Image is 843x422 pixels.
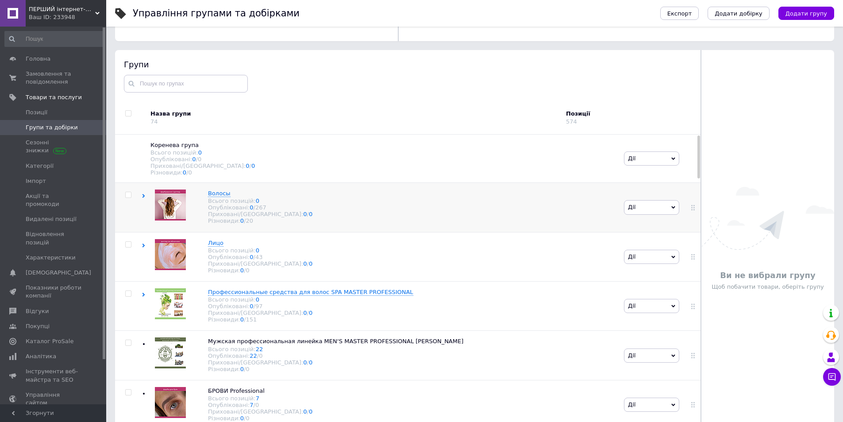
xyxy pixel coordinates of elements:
[307,211,313,217] span: /
[246,366,249,372] div: 0
[246,267,249,274] div: 0
[150,169,615,176] div: Різновиди:
[256,346,263,352] a: 22
[307,260,313,267] span: /
[628,302,635,309] span: Дії
[26,352,56,360] span: Аналітика
[26,230,82,246] span: Відновлення позицій
[26,368,82,383] span: Інструменти веб-майстра та SEO
[246,415,249,422] div: 0
[155,387,186,418] img: БРОВИ Professional
[255,254,263,260] div: 43
[198,149,202,156] a: 0
[208,240,223,246] span: Лицо
[26,307,49,315] span: Відгуки
[26,55,50,63] span: Головна
[183,169,186,176] a: 0
[196,156,202,163] span: /
[186,169,192,176] span: /
[208,190,231,197] span: Волосы
[256,296,259,303] a: 0
[660,7,699,20] button: Експорт
[26,391,82,407] span: Управління сайтом
[208,408,312,415] div: Приховані/[GEOGRAPHIC_DATA]:
[250,163,255,169] span: /
[150,118,158,125] div: 74
[244,267,250,274] span: /
[26,139,82,155] span: Сезонні знижки
[628,253,635,260] span: Дії
[309,408,312,415] a: 0
[208,303,413,310] div: Опубліковані:
[133,8,300,19] h1: Управління групами та добірками
[309,310,312,316] a: 0
[255,204,266,211] div: 267
[150,163,615,169] div: Приховані/[GEOGRAPHIC_DATA]:
[26,177,46,185] span: Імпорт
[240,366,244,372] a: 0
[244,366,250,372] span: /
[244,316,257,323] span: /
[823,368,841,386] button: Чат з покупцем
[715,10,762,17] span: Додати добірку
[26,93,82,101] span: Товари та послуги
[240,316,244,323] a: 0
[254,204,266,211] span: /
[26,108,47,116] span: Позиції
[566,118,577,125] div: 574
[29,5,95,13] span: ПЕРШИЙ інтернет-магазин БОЛГАРСЬКОЇ косметики RosaImpex
[240,217,244,224] a: 0
[309,359,312,366] a: 0
[26,215,77,223] span: Видалені позиції
[150,149,615,156] div: Всього позицій:
[246,163,249,169] a: 0
[254,402,259,408] span: /
[307,310,313,316] span: /
[26,254,76,262] span: Характеристики
[257,352,263,359] span: /
[244,217,253,224] span: /
[256,247,259,254] a: 0
[208,346,463,352] div: Всього позицій:
[706,270,830,281] p: Ви не вибрали групу
[155,337,186,368] img: Мужская профессиональная линейка MEN‘S MASTER PROFESSIONAL BARBER COSMETICS
[26,192,82,208] span: Акції та промокоди
[208,366,463,372] div: Різновиди:
[628,352,635,359] span: Дії
[150,110,559,118] div: Назва групи
[208,352,463,359] div: Опубліковані:
[155,288,186,319] img: Профессиональные средства для волос SPA MASTER PROFESSIONAL
[250,352,257,359] a: 22
[155,190,186,221] img: Волосы
[208,296,413,303] div: Всього позицій:
[208,211,312,217] div: Приховані/[GEOGRAPHIC_DATA]:
[255,402,259,408] div: 0
[124,75,248,93] input: Пошук по групах
[208,316,413,323] div: Різновиди:
[26,124,78,132] span: Групи та добірки
[307,408,313,415] span: /
[628,401,635,408] span: Дії
[303,408,307,415] a: 0
[208,197,312,204] div: Всього позицій:
[208,359,463,366] div: Приховані/[GEOGRAPHIC_DATA]:
[150,156,615,163] div: Опубліковані:
[309,260,312,267] a: 0
[706,283,830,291] p: Щоб побачити товари, оберіть групу
[188,169,192,176] div: 0
[26,284,82,300] span: Показники роботи компанії
[240,267,244,274] a: 0
[124,59,692,70] div: Групи
[208,415,312,422] div: Різновиди:
[254,303,263,310] span: /
[26,269,91,277] span: [DEMOGRAPHIC_DATA]
[26,337,73,345] span: Каталог ProSale
[250,303,253,310] a: 0
[255,303,263,310] div: 97
[303,359,307,366] a: 0
[208,387,265,394] span: БРОВИ Professional
[208,395,312,402] div: Всього позицій:
[250,204,253,211] a: 0
[307,359,313,366] span: /
[256,197,259,204] a: 0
